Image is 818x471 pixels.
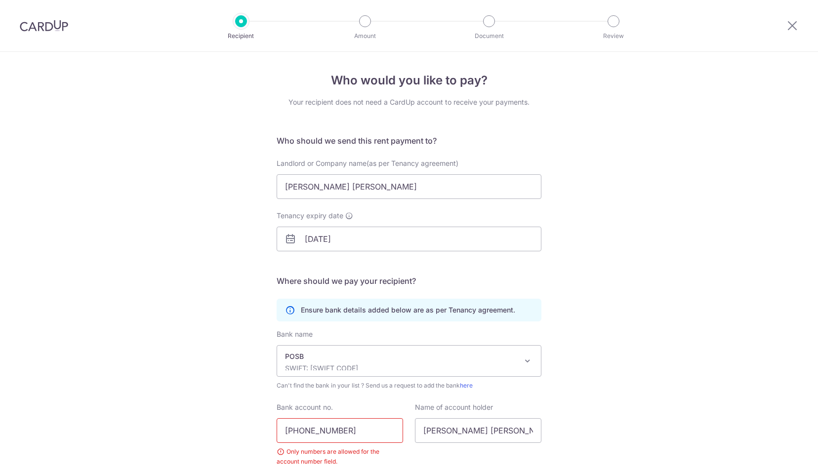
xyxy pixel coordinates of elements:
[277,159,458,167] span: Landlord or Company name(as per Tenancy agreement)
[285,352,517,361] p: POSB
[277,97,541,107] div: Your recipient does not need a CardUp account to receive your payments.
[577,31,650,41] p: Review
[277,275,541,287] h5: Where should we pay your recipient?
[204,31,278,41] p: Recipient
[277,381,541,391] span: Can't find the bank in your list ? Send us a request to add the bank
[277,346,541,376] span: POSB
[277,211,343,221] span: Tenancy expiry date
[452,31,526,41] p: Document
[460,382,473,389] a: here
[20,20,68,32] img: CardUp
[277,72,541,89] h4: Who would you like to pay?
[277,447,403,467] div: Only numbers are allowed for the account number field.
[277,227,541,251] input: DD/MM/YYYY
[277,135,541,147] h5: Who should we send this rent payment to?
[415,402,493,412] label: Name of account holder
[277,345,541,377] span: POSB
[328,31,402,41] p: Amount
[285,363,517,373] p: SWIFT: [SWIFT_CODE]
[301,305,515,315] p: Ensure bank details added below are as per Tenancy agreement.
[277,329,313,339] label: Bank name
[277,402,333,412] label: Bank account no.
